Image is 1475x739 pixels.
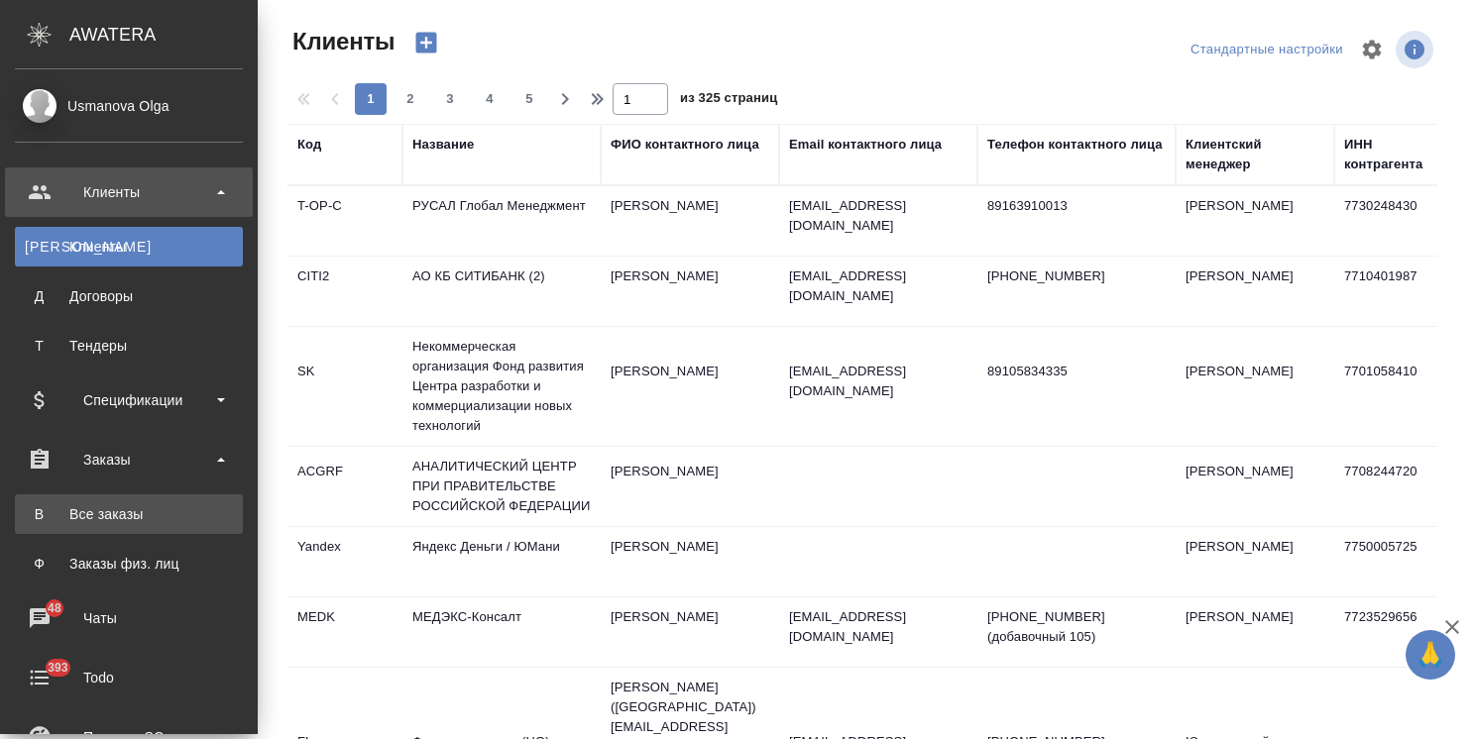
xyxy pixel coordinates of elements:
span: 5 [513,89,545,109]
td: [PERSON_NAME] [601,452,779,521]
td: ACGRF [287,452,402,521]
span: Клиенты [287,26,395,57]
div: Клиенты [15,177,243,207]
a: ДДоговоры [15,276,243,316]
div: AWATERA [69,15,258,54]
td: [PERSON_NAME] [601,527,779,596]
a: ТТендеры [15,326,243,366]
td: 7701058410 [1334,352,1449,421]
td: РУСАЛ Глобал Менеджмент [402,186,601,256]
div: Todo [15,663,243,692]
div: Клиентский менеджер [1186,135,1324,174]
div: Заказы [15,445,243,475]
td: Yandex [287,527,402,596]
td: Некоммерческая организация Фонд развития Центра разработки и коммерциализации новых технологий [402,327,601,446]
a: 393Todo [5,653,253,702]
td: 7750005725 [1334,527,1449,596]
div: Телефон контактного лица [987,135,1163,155]
td: SK [287,352,402,421]
span: из 325 страниц [680,86,777,115]
p: [PHONE_NUMBER] (добавочный 105) [987,607,1166,647]
div: Чаты [15,603,243,633]
div: Тендеры [25,336,233,356]
td: АНАЛИТИЧЕСКИЙ ЦЕНТР ПРИ ПРАВИТЕЛЬСТВЕ РОССИЙСКОЙ ФЕДЕРАЦИИ [402,447,601,526]
p: [EMAIL_ADDRESS][DOMAIN_NAME] [789,196,967,236]
button: 🙏 [1406,630,1455,680]
span: 48 [36,598,73,618]
button: Создать [402,26,450,59]
p: 89163910013 [987,196,1166,216]
td: 7710401987 [1334,257,1449,326]
td: CITI2 [287,257,402,326]
div: Email контактного лица [789,135,942,155]
p: 89105834335 [987,362,1166,381]
div: Спецификации [15,385,243,415]
div: Заказы физ. лиц [25,554,233,574]
button: 2 [395,83,426,115]
td: [PERSON_NAME] [1176,257,1334,326]
td: МЕДЭКС-Консалт [402,597,601,667]
td: [PERSON_NAME] [601,597,779,667]
div: Все заказы [25,504,233,524]
td: [PERSON_NAME] [601,257,779,326]
p: [PHONE_NUMBER] [987,266,1166,286]
div: Код [297,135,321,155]
div: Usmanova Olga [15,95,243,117]
td: MEDK [287,597,402,667]
td: [PERSON_NAME] [601,352,779,421]
td: Яндекс Деньги / ЮМани [402,527,601,596]
div: Название [412,135,474,155]
td: [PERSON_NAME] [1176,527,1334,596]
div: ИНН контрагента [1344,135,1439,174]
td: АО КБ СИТИБАНК (2) [402,257,601,326]
div: Договоры [25,286,233,306]
p: [EMAIL_ADDRESS][DOMAIN_NAME] [789,266,967,306]
td: [PERSON_NAME] [1176,597,1334,667]
td: [PERSON_NAME] [601,186,779,256]
div: split button [1186,35,1348,65]
div: Клиенты [25,237,233,257]
td: T-OP-C [287,186,402,256]
span: 2 [395,89,426,109]
td: [PERSON_NAME] [1176,186,1334,256]
a: 48Чаты [5,593,253,643]
a: ФЗаказы физ. лиц [15,544,243,583]
td: [PERSON_NAME] [1176,352,1334,421]
div: ФИО контактного лица [611,135,759,155]
td: [PERSON_NAME] [1176,452,1334,521]
button: 5 [513,83,545,115]
a: ВВсе заказы [15,494,243,534]
td: 7730248430 [1334,186,1449,256]
span: 4 [474,89,506,109]
td: 7708244720 [1334,452,1449,521]
span: 3 [434,89,466,109]
span: 393 [36,658,80,678]
p: [EMAIL_ADDRESS][DOMAIN_NAME] [789,607,967,647]
span: Настроить таблицу [1348,26,1396,73]
p: [EMAIL_ADDRESS][DOMAIN_NAME] [789,362,967,401]
span: 🙏 [1414,634,1447,676]
button: 4 [474,83,506,115]
a: [PERSON_NAME]Клиенты [15,227,243,266]
td: 7723529656 [1334,597,1449,667]
button: 3 [434,83,466,115]
span: Посмотреть информацию [1396,31,1437,68]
